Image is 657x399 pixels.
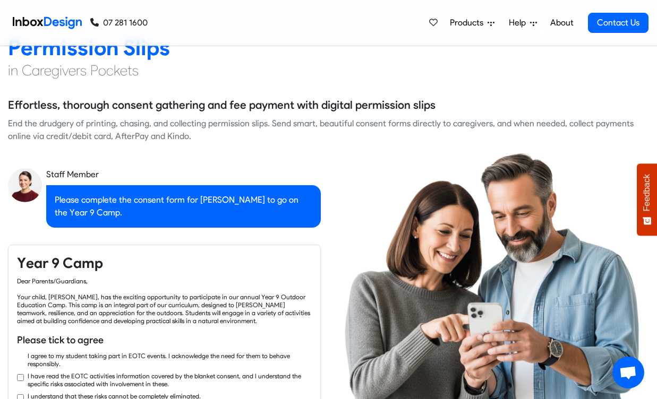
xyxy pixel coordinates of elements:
a: Help [505,12,541,33]
h4: in Caregivers Pockets [8,61,649,80]
span: Products [450,16,488,29]
h2: Permission Slips [8,34,649,61]
span: Feedback [642,174,652,211]
h6: Please tick to agree [17,333,312,347]
a: Open chat [612,357,644,388]
label: I have read the EOTC activities information covered by the blanket consent, and I understand the ... [28,372,312,388]
div: Dear Parents/Guardians, Your child, [PERSON_NAME], has the exciting opportunity to participate in... [17,277,312,325]
span: Help [509,16,530,29]
a: Products [446,12,499,33]
button: Feedback - Show survey [637,163,657,236]
div: End the drudgery of printing, chasing, and collecting permission slips. Send smart, beautiful con... [8,117,649,143]
h5: Effortless, thorough consent gathering and fee payment with digital permission slips [8,97,436,113]
a: About [547,12,576,33]
img: staff_avatar.png [8,168,42,202]
div: Staff Member [46,168,321,181]
a: Contact Us [588,13,649,33]
label: I agree to my student taking part in EOTC events. I acknowledge the need for them to behave respo... [28,352,312,368]
a: 07 281 1600 [90,16,148,29]
div: Please complete the consent form for [PERSON_NAME] to go on the Year 9 Camp. [46,185,321,228]
h4: Year 9 Camp [17,254,312,273]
